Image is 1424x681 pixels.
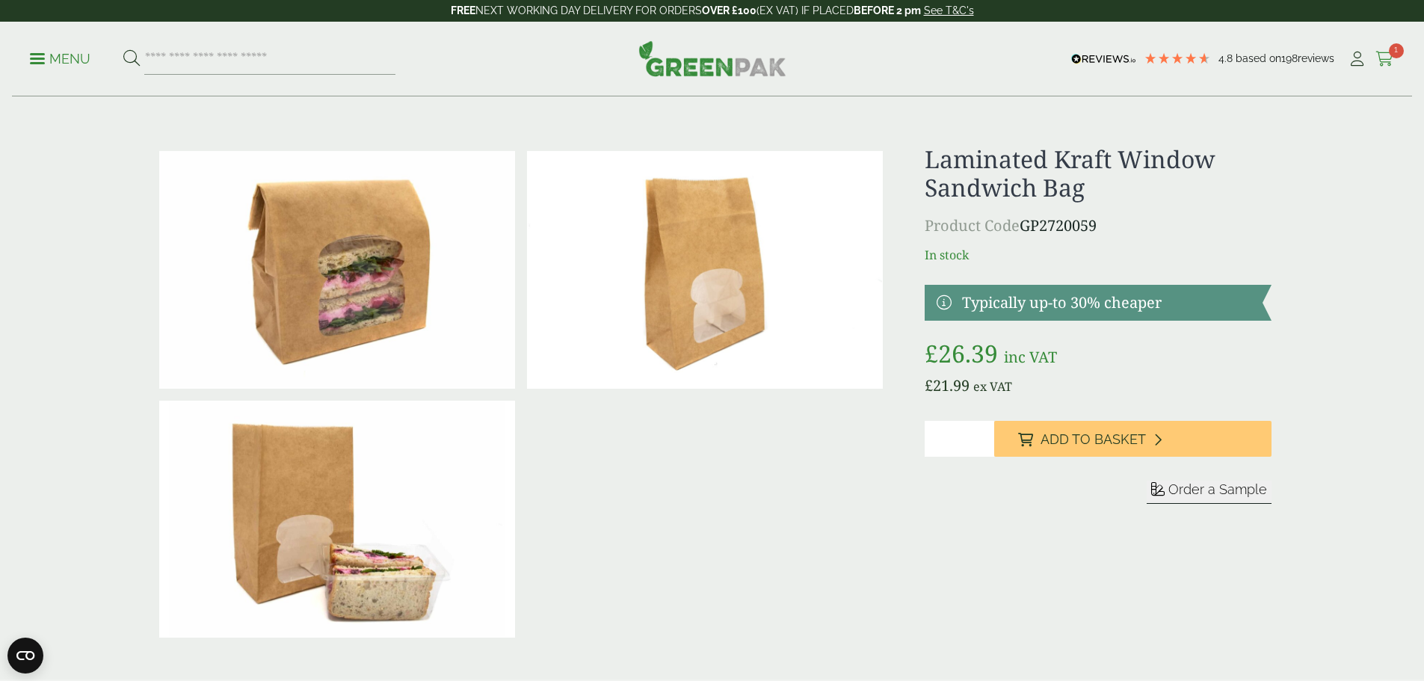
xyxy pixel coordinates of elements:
a: Menu [30,50,90,65]
span: 1 [1389,43,1404,58]
strong: FREE [451,4,475,16]
i: Cart [1375,52,1394,67]
i: My Account [1348,52,1366,67]
p: In stock [925,246,1271,264]
span: reviews [1298,52,1334,64]
img: REVIEWS.io [1071,54,1136,64]
img: Laminated Kraft Sandwich Bag [159,151,515,389]
button: Open CMP widget [7,638,43,674]
span: Order a Sample [1168,481,1267,497]
bdi: 21.99 [925,375,970,395]
img: IMG_5985 (Large) [527,151,883,389]
span: 4.8 [1218,52,1236,64]
button: Order a Sample [1147,481,1272,504]
bdi: 26.39 [925,337,998,369]
span: 198 [1281,52,1298,64]
span: ex VAT [973,378,1012,395]
span: Based on [1236,52,1281,64]
button: Add to Basket [994,421,1272,457]
img: GreenPak Supplies [638,40,786,76]
span: inc VAT [1004,347,1057,367]
h1: Laminated Kraft Window Sandwich Bag [925,145,1271,203]
img: IMG_5932 (Large) [159,401,515,638]
p: Menu [30,50,90,68]
span: Add to Basket [1041,431,1146,448]
strong: OVER £100 [702,4,756,16]
div: 4.79 Stars [1144,52,1211,65]
span: £ [925,375,933,395]
a: 1 [1375,48,1394,70]
span: Product Code [925,215,1020,235]
a: See T&C's [924,4,974,16]
span: £ [925,337,938,369]
strong: BEFORE 2 pm [854,4,921,16]
p: GP2720059 [925,215,1271,237]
